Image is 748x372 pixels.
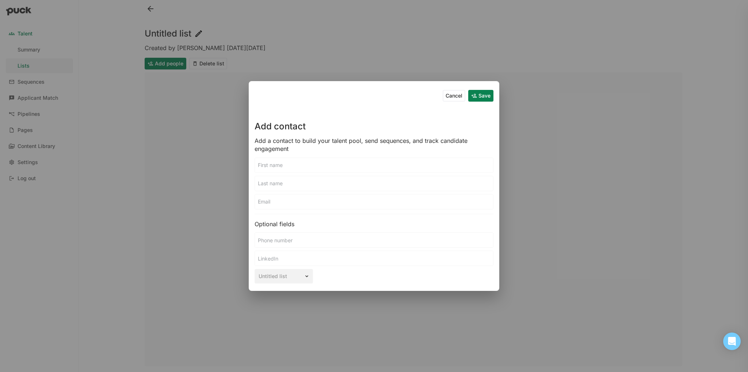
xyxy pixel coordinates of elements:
[468,90,493,102] button: Save
[255,251,493,266] input: LinkedIn
[255,194,493,209] input: Email
[255,137,493,153] div: Add a contact to build your talent pool, send sequences, and track candidate engagement
[723,333,741,350] div: Open Intercom Messenger
[255,176,493,191] input: Last name
[443,90,465,102] button: Cancel
[255,220,493,228] div: Optional fields
[255,158,493,172] input: First name
[255,233,493,247] input: Phone number
[255,122,306,131] h1: Add contact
